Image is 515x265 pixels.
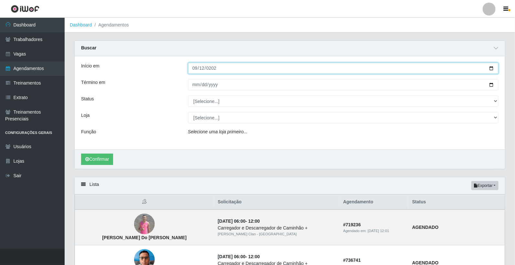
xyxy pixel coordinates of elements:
a: Dashboard [70,22,92,27]
time: [DATE] 06:00 [218,219,246,224]
strong: - [218,219,260,224]
div: Agendado em: [343,228,405,234]
th: Status [408,195,505,210]
img: Jeferson Marinho Do Nascimento [134,214,155,234]
label: Término em [81,79,105,86]
time: [DATE] 06:00 [218,254,246,259]
button: Confirmar [81,154,113,165]
time: [DATE] 12:01 [368,229,389,233]
strong: AGENDADO [412,225,439,230]
th: Agendamento [339,195,408,210]
button: Exportar [471,181,499,190]
img: CoreUI Logo [11,5,39,13]
i: Selecione uma loja primeiro... [188,129,247,134]
input: 00/00/0000 [188,79,499,90]
strong: - [218,254,260,259]
label: Status [81,96,94,102]
li: Agendamentos [92,22,129,28]
div: [PERSON_NAME] Clan - [GEOGRAPHIC_DATA] [218,231,335,237]
strong: # 736741 [343,258,361,263]
div: Carregador e Descarregador de Caminhão + [218,225,335,231]
strong: Buscar [81,45,96,50]
time: 12:00 [248,254,260,259]
th: Solicitação [214,195,339,210]
nav: breadcrumb [65,18,515,33]
time: 12:00 [248,219,260,224]
div: Lista [75,177,505,194]
input: 00/00/0000 [188,63,499,74]
label: Início em [81,63,100,69]
strong: [PERSON_NAME] Do [PERSON_NAME] [102,235,186,240]
label: Função [81,128,96,135]
strong: # 719236 [343,222,361,227]
label: Loja [81,112,89,119]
